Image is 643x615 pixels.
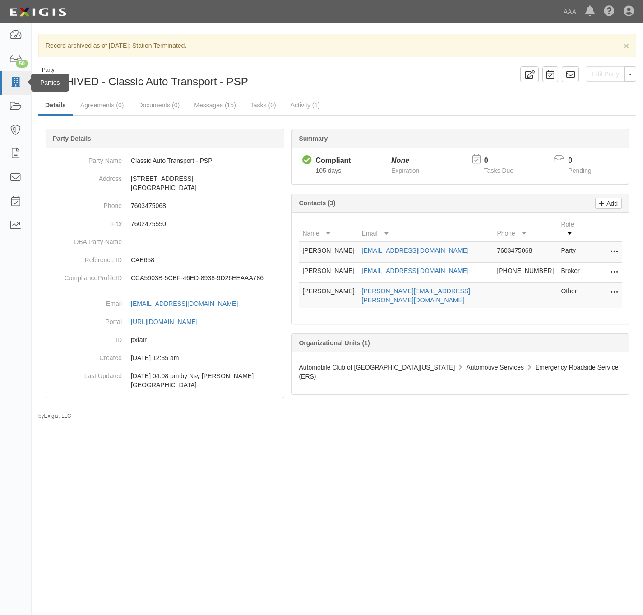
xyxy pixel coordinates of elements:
[131,255,280,264] p: CAE658
[559,3,581,21] a: AAA
[568,156,602,166] p: 0
[50,233,122,246] dt: DBA Party Name
[299,364,455,371] span: Automobile Club of [GEOGRAPHIC_DATA][US_STATE]
[50,251,122,264] dt: Reference ID
[31,74,69,92] div: Parties
[484,156,525,166] p: 0
[50,197,122,210] dt: Phone
[7,4,69,20] img: logo-5460c22ac91f19d4615b14bd174203de0afe785f0fc80cf4dbbc73dc1793850b.png
[131,273,280,282] p: CCA5903B-5CBF-46ED-8938-9D26EEAAA786
[493,263,557,283] td: [PHONE_NUMBER]
[16,60,28,68] div: 50
[493,242,557,263] td: 7603475068
[38,66,331,89] div: ARCHIVED - Classic Auto Transport - PSP
[362,287,470,304] a: [PERSON_NAME][EMAIL_ADDRESS][PERSON_NAME][DOMAIN_NAME]
[50,295,122,308] dt: Email
[568,167,591,174] span: Pending
[38,96,73,116] a: Details
[50,197,280,215] dd: 7603475068
[53,135,91,142] b: Party Details
[595,198,622,209] a: Add
[358,216,494,242] th: Email
[484,167,513,174] span: Tasks Due
[284,96,327,114] a: Activity (1)
[50,367,122,380] dt: Last Updated
[391,167,419,174] span: Expiration
[50,269,122,282] dt: ComplianceProfileID
[391,157,409,164] i: None
[604,198,618,208] p: Add
[50,215,122,228] dt: Fax
[46,41,629,50] p: Record archived as of [DATE]: Station Terminated.
[131,299,238,308] div: [EMAIL_ADDRESS][DOMAIN_NAME]
[624,41,629,51] span: ×
[604,6,615,17] i: Help Center - Complianz
[50,367,280,394] dd: 09/18/2025 04:08 pm by Nsy Archibong-Usoro
[42,66,248,74] div: Party
[131,318,208,325] a: [URL][DOMAIN_NAME]
[299,135,328,142] b: Summary
[624,41,629,51] button: Close
[586,66,625,82] a: Edit Party
[299,339,370,347] b: Organizational Units (1)
[50,215,280,233] dd: 7602475550
[43,75,248,88] span: ARCHIVED - Classic Auto Transport - PSP
[50,152,280,170] dd: Classic Auto Transport - PSP
[299,263,358,283] td: [PERSON_NAME]
[50,170,280,197] dd: [STREET_ADDRESS] [GEOGRAPHIC_DATA]
[50,349,122,362] dt: Created
[315,156,351,166] div: Compliant
[315,167,341,174] span: Since 06/05/2025
[50,152,122,165] dt: Party Name
[362,247,469,254] a: [EMAIL_ADDRESS][DOMAIN_NAME]
[50,170,122,183] dt: Address
[557,242,586,263] td: Party
[299,283,358,309] td: [PERSON_NAME]
[38,412,71,420] small: by
[50,331,122,344] dt: ID
[299,199,335,207] b: Contacts (3)
[299,242,358,263] td: [PERSON_NAME]
[131,300,248,307] a: [EMAIL_ADDRESS][DOMAIN_NAME]
[557,283,586,309] td: Other
[557,216,586,242] th: Role
[187,96,243,114] a: Messages (15)
[466,364,524,371] span: Automotive Services
[557,263,586,283] td: Broker
[299,216,358,242] th: Name
[244,96,283,114] a: Tasks (0)
[50,313,122,326] dt: Portal
[74,96,130,114] a: Agreements (0)
[493,216,557,242] th: Phone
[302,156,312,165] i: Compliant
[131,96,186,114] a: Documents (0)
[50,349,280,367] dd: 03/10/2023 12:35 am
[362,267,469,274] a: [EMAIL_ADDRESS][DOMAIN_NAME]
[50,331,280,349] dd: pxfatr
[44,413,71,419] a: Exigis, LLC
